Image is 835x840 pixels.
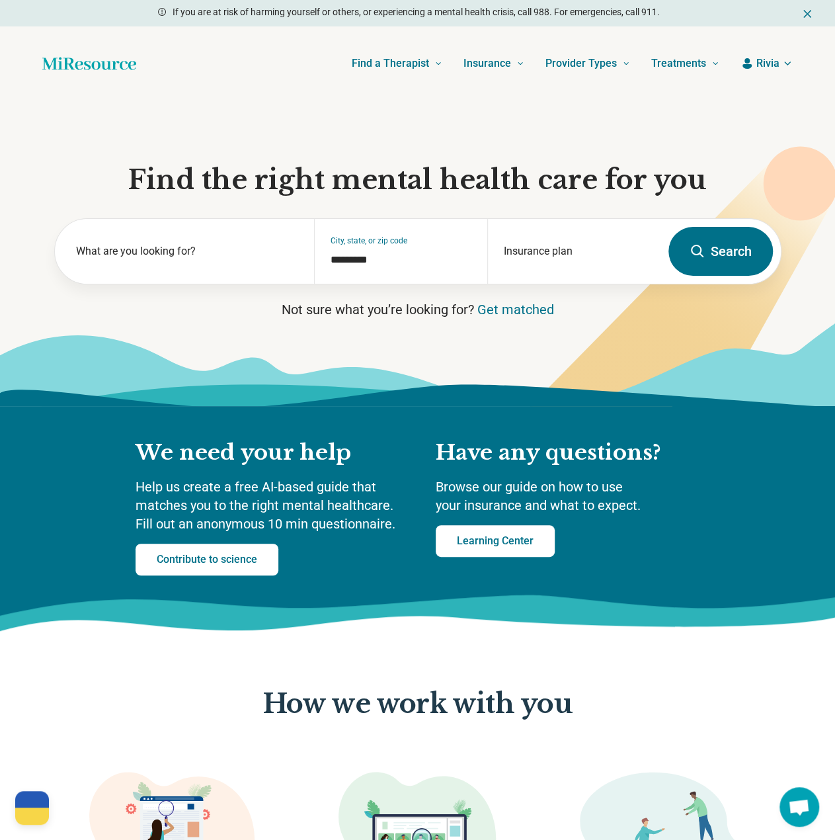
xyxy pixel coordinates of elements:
[136,439,409,467] h2: We need your help
[436,525,555,557] a: Learning Center
[463,54,511,73] span: Insurance
[352,37,442,90] a: Find a Therapist
[173,5,660,19] p: If you are at risk of harming yourself or others, or experiencing a mental health crisis, call 98...
[651,37,719,90] a: Treatments
[42,50,136,77] a: Home page
[436,439,700,467] h2: Have any questions?
[756,56,779,71] span: Rivia
[740,56,793,71] button: Rivia
[779,787,819,827] div: Open chat
[352,54,429,73] span: Find a Therapist
[436,478,700,515] p: Browse our guide on how to use your insurance and what to expect.
[545,37,630,90] a: Provider Types
[262,689,572,720] p: How we work with you
[136,544,278,575] a: Contribute to science
[477,302,554,317] a: Get matched
[54,300,781,319] p: Not sure what you’re looking for?
[136,478,409,533] p: Help us create a free AI-based guide that matches you to the right mental healthcare. Fill out an...
[801,5,814,21] button: Dismiss
[668,227,773,276] button: Search
[54,163,781,197] h1: Find the right mental health care for you
[76,243,299,259] label: What are you looking for?
[463,37,524,90] a: Insurance
[651,54,706,73] span: Treatments
[545,54,617,73] span: Provider Types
